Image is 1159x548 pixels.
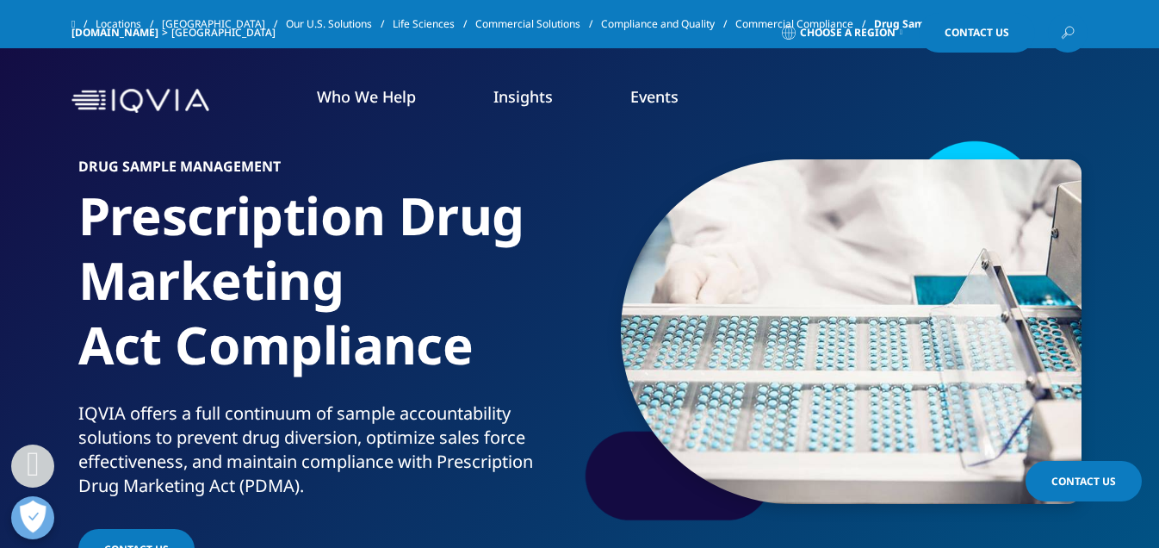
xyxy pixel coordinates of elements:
[493,86,553,107] a: Insights
[1051,474,1116,489] span: Contact Us
[317,86,416,107] a: Who We Help
[71,89,209,114] img: IQVIA Healthcare Information Technology and Pharma Clinical Research Company
[11,496,54,539] button: Open Preferences
[71,25,158,40] a: [DOMAIN_NAME]
[919,13,1035,53] a: Contact Us
[945,28,1009,38] span: Contact Us
[621,159,1082,504] img: 147_pill-packaging-machinery.jpg
[171,26,282,40] div: [GEOGRAPHIC_DATA]
[78,159,573,184] h6: Drug Sample Management
[800,26,896,40] span: Choose a Region
[78,184,573,402] h1: Prescription Drug Marketing Act Compliance
[78,402,573,498] div: IQVIA offers a full continuum of sample accountability solutions to prevent drug diversion, optim...
[1026,461,1142,501] a: Contact Us
[630,86,679,107] a: Events
[216,60,1088,141] nav: Primary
